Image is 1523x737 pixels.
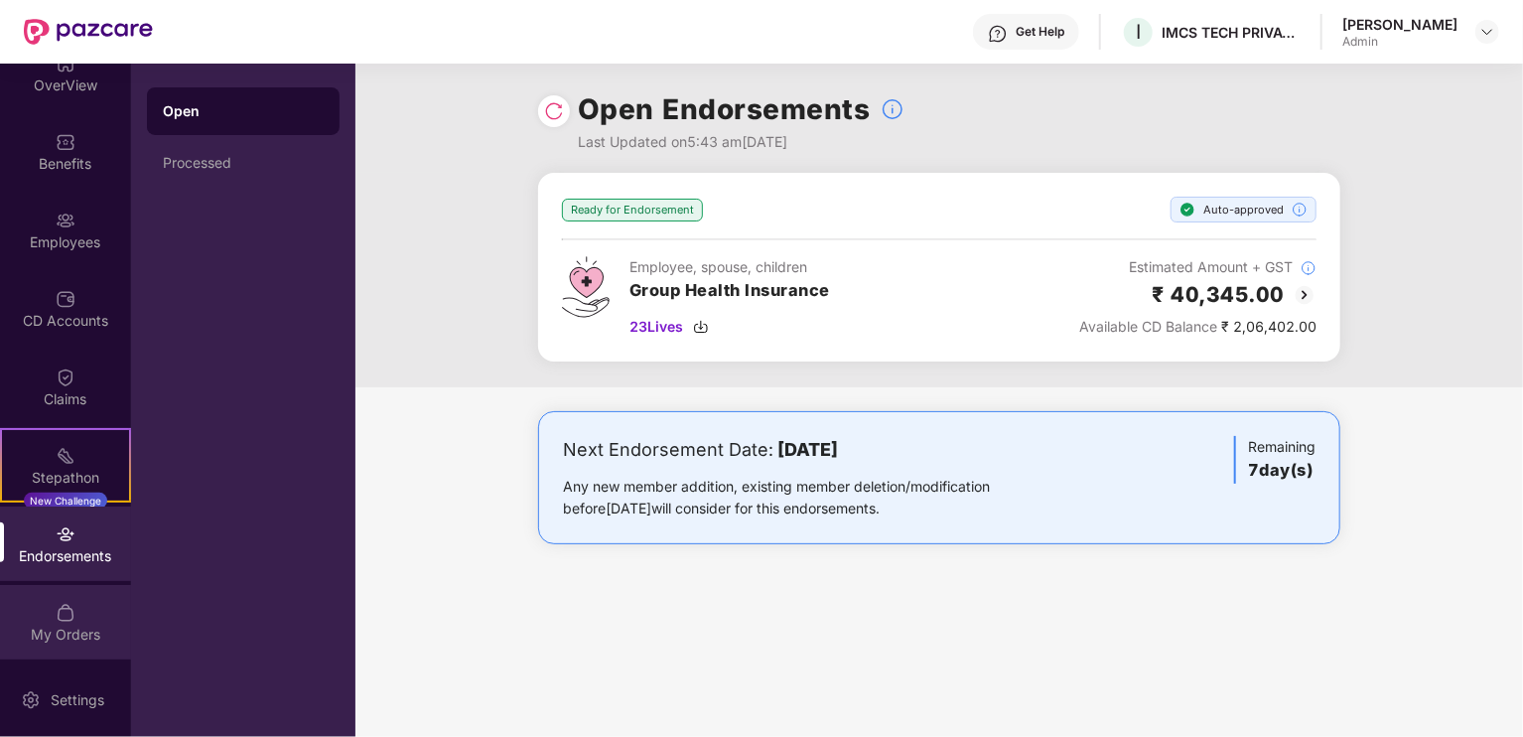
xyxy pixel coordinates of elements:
span: Available CD Balance [1079,318,1217,335]
img: svg+xml;base64,PHN2ZyBpZD0iTXlfT3JkZXJzIiBkYXRhLW5hbWU9Ik15IE9yZGVycyIgeG1sbnM9Imh0dHA6Ly93d3cudz... [56,603,75,623]
div: Any new member addition, existing member deletion/modification before [DATE] will consider for th... [563,476,1052,519]
img: svg+xml;base64,PHN2ZyB4bWxucz0iaHR0cDovL3d3dy53My5vcmcvMjAwMC9zdmciIHdpZHRoPSI0Ny43MTQiIGhlaWdodD... [562,256,610,318]
img: svg+xml;base64,PHN2ZyBpZD0iRW5kb3JzZW1lbnRzIiB4bWxucz0iaHR0cDovL3d3dy53My5vcmcvMjAwMC9zdmciIHdpZH... [56,524,75,544]
div: Open [163,101,324,121]
div: Get Help [1016,24,1064,40]
img: svg+xml;base64,PHN2ZyBpZD0iSW5mb18tXzMyeDMyIiBkYXRhLW5hbWU9IkluZm8gLSAzMngzMiIgeG1sbnM9Imh0dHA6Ly... [881,97,904,121]
img: svg+xml;base64,PHN2ZyBpZD0iSW5mb18tXzMyeDMyIiBkYXRhLW5hbWU9IkluZm8gLSAzMngzMiIgeG1sbnM9Imh0dHA6Ly... [1292,202,1308,218]
div: Last Updated on 5:43 am[DATE] [578,131,904,153]
div: Next Endorsement Date: [563,436,1052,464]
h3: Group Health Insurance [629,278,830,304]
img: svg+xml;base64,PHN2ZyBpZD0iSGVscC0zMngzMiIgeG1sbnM9Imh0dHA6Ly93d3cudzMub3JnLzIwMDAvc3ZnIiB3aWR0aD... [988,24,1008,44]
img: svg+xml;base64,PHN2ZyBpZD0iRHJvcGRvd24tMzJ4MzIiIHhtbG5zPSJodHRwOi8vd3d3LnczLm9yZy8yMDAwL3N2ZyIgd2... [1479,24,1495,40]
img: svg+xml;base64,PHN2ZyBpZD0iQ0RfQWNjb3VudHMiIGRhdGEtbmFtZT0iQ0QgQWNjb3VudHMiIHhtbG5zPSJodHRwOi8vd3... [56,289,75,309]
div: Ready for Endorsement [562,199,703,221]
h2: ₹ 40,345.00 [1153,278,1286,311]
img: New Pazcare Logo [24,19,153,45]
img: svg+xml;base64,PHN2ZyBpZD0iQ2xhaW0iIHhtbG5zPSJodHRwOi8vd3d3LnczLm9yZy8yMDAwL3N2ZyIgd2lkdGg9IjIwIi... [56,368,75,387]
div: Auto-approved [1171,197,1316,222]
div: ₹ 2,06,402.00 [1079,316,1316,338]
div: Estimated Amount + GST [1079,256,1316,278]
img: svg+xml;base64,PHN2ZyBpZD0iQmVuZWZpdHMiIHhtbG5zPSJodHRwOi8vd3d3LnczLm9yZy8yMDAwL3N2ZyIgd2lkdGg9Ij... [56,132,75,152]
img: svg+xml;base64,PHN2ZyB4bWxucz0iaHR0cDovL3d3dy53My5vcmcvMjAwMC9zdmciIHdpZHRoPSIyMSIgaGVpZ2h0PSIyMC... [56,446,75,466]
h3: 7 day(s) [1248,458,1315,484]
div: IMCS TECH PRIVATE LIMITED [1162,23,1301,42]
div: New Challenge [24,493,107,509]
img: svg+xml;base64,PHN2ZyBpZD0iUmVsb2FkLTMyeDMyIiB4bWxucz0iaHR0cDovL3d3dy53My5vcmcvMjAwMC9zdmciIHdpZH... [544,101,564,121]
span: I [1136,20,1141,44]
img: svg+xml;base64,PHN2ZyBpZD0iQmFjay0yMHgyMCIgeG1sbnM9Imh0dHA6Ly93d3cudzMub3JnLzIwMDAvc3ZnIiB3aWR0aD... [1293,283,1316,307]
div: Employee, spouse, children [629,256,830,278]
div: Stepathon [2,468,129,488]
h1: Open Endorsements [578,87,871,131]
img: svg+xml;base64,PHN2ZyBpZD0iSW5mb18tXzMyeDMyIiBkYXRhLW5hbWU9IkluZm8gLSAzMngzMiIgeG1sbnM9Imh0dHA6Ly... [1301,260,1316,276]
img: svg+xml;base64,PHN2ZyBpZD0iU3RlcC1Eb25lLTE2eDE2IiB4bWxucz0iaHR0cDovL3d3dy53My5vcmcvMjAwMC9zdmciIH... [1179,202,1195,218]
div: Admin [1342,34,1457,50]
img: svg+xml;base64,PHN2ZyBpZD0iU2V0dGluZy0yMHgyMCIgeG1sbnM9Imh0dHA6Ly93d3cudzMub3JnLzIwMDAvc3ZnIiB3aW... [21,690,41,710]
b: [DATE] [777,439,838,460]
div: Remaining [1234,436,1315,484]
span: 23 Lives [629,316,683,338]
img: svg+xml;base64,PHN2ZyBpZD0iRG93bmxvYWQtMzJ4MzIiIHhtbG5zPSJodHRwOi8vd3d3LnczLm9yZy8yMDAwL3N2ZyIgd2... [693,319,709,335]
div: Processed [163,155,324,171]
div: Settings [45,690,110,710]
div: [PERSON_NAME] [1342,15,1457,34]
img: svg+xml;base64,PHN2ZyBpZD0iRW1wbG95ZWVzIiB4bWxucz0iaHR0cDovL3d3dy53My5vcmcvMjAwMC9zdmciIHdpZHRoPS... [56,211,75,230]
